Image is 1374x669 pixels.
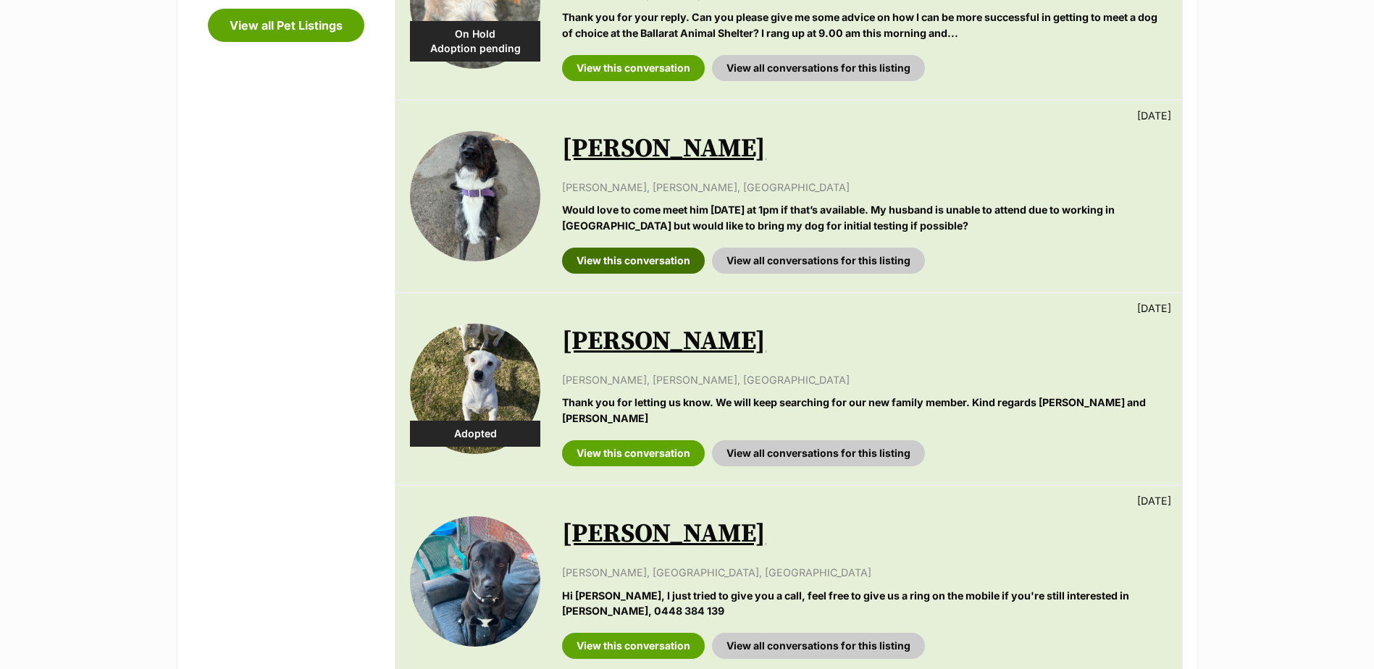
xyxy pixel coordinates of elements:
[1137,108,1171,123] p: [DATE]
[562,518,766,550] a: [PERSON_NAME]
[712,55,925,81] a: View all conversations for this listing
[1137,493,1171,508] p: [DATE]
[562,9,1167,41] p: Thank you for your reply. Can you please give me some advice on how I can be more successful in g...
[562,180,1167,195] p: [PERSON_NAME], [PERSON_NAME], [GEOGRAPHIC_DATA]
[1137,300,1171,316] p: [DATE]
[712,633,925,659] a: View all conversations for this listing
[562,132,766,165] a: [PERSON_NAME]
[562,325,766,358] a: [PERSON_NAME]
[562,565,1167,580] p: [PERSON_NAME], [GEOGRAPHIC_DATA], [GEOGRAPHIC_DATA]
[712,440,925,466] a: View all conversations for this listing
[562,395,1167,426] p: Thank you for letting us know. We will keep searching for our new family member. Kind regards [PE...
[410,324,540,454] img: Brett
[562,588,1167,619] p: Hi [PERSON_NAME], I just tried to give you a call, feel free to give us a ring on the mobile if y...
[410,131,540,261] img: Walter
[712,248,925,274] a: View all conversations for this listing
[410,21,540,62] div: On Hold
[562,55,705,81] a: View this conversation
[562,440,705,466] a: View this conversation
[562,372,1167,387] p: [PERSON_NAME], [PERSON_NAME], [GEOGRAPHIC_DATA]
[562,633,705,659] a: View this conversation
[410,421,540,447] div: Adopted
[562,202,1167,233] p: Would love to come meet him [DATE] at 1pm if that’s available. My husband is unable to attend due...
[410,41,540,56] span: Adoption pending
[562,248,705,274] a: View this conversation
[208,9,364,42] a: View all Pet Listings
[410,516,540,647] img: Dante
